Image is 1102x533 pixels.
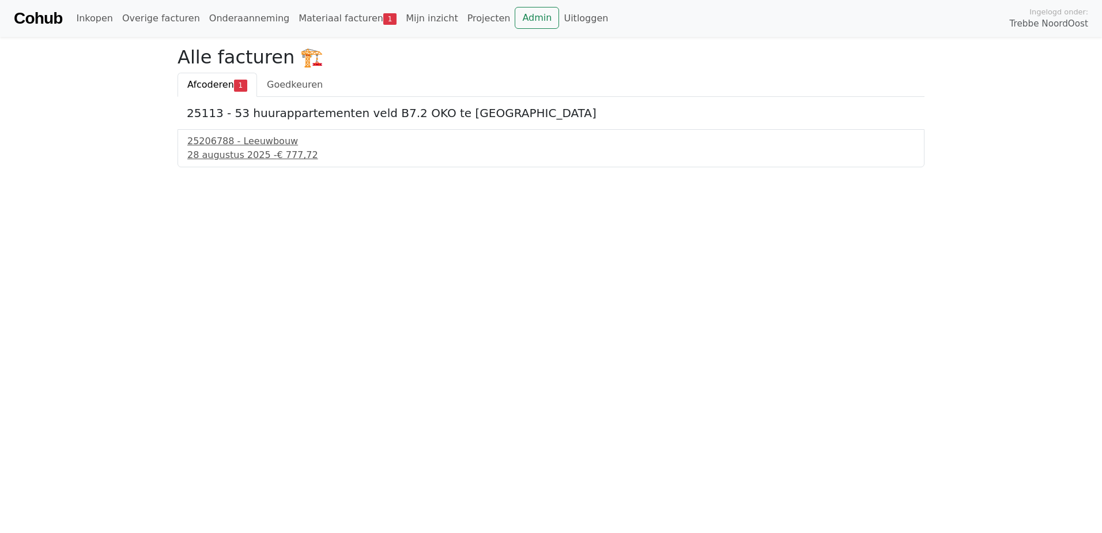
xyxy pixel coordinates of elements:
[559,7,613,30] a: Uitloggen
[257,73,333,97] a: Goedkeuren
[234,80,247,91] span: 1
[178,46,924,68] h2: Alle facturen 🏗️
[1010,17,1088,31] span: Trebbe NoordOost
[178,73,257,97] a: Afcoderen1
[118,7,205,30] a: Overige facturen
[14,5,62,32] a: Cohub
[1029,6,1088,17] span: Ingelogd onder:
[187,106,915,120] h5: 25113 - 53 huurappartementen veld B7.2 OKO te [GEOGRAPHIC_DATA]
[401,7,463,30] a: Mijn inzicht
[71,7,117,30] a: Inkopen
[267,79,323,90] span: Goedkeuren
[187,134,915,148] div: 25206788 - Leeuwbouw
[205,7,294,30] a: Onderaanneming
[294,7,401,30] a: Materiaal facturen1
[187,148,915,162] div: 28 augustus 2025 -
[277,149,318,160] span: € 777,72
[187,79,234,90] span: Afcoderen
[187,134,915,162] a: 25206788 - Leeuwbouw28 augustus 2025 -€ 777,72
[383,13,397,25] span: 1
[515,7,559,29] a: Admin
[463,7,515,30] a: Projecten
